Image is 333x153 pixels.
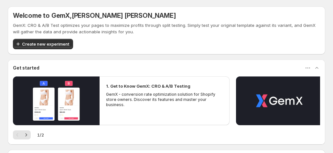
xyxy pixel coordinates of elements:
[22,41,69,47] span: Create new experiment
[13,12,320,19] h5: Welcome to GemX
[70,12,176,19] span: , [PERSON_NAME] [PERSON_NAME]
[37,132,44,138] span: 1 / 2
[22,130,31,139] button: Next
[13,76,100,125] button: Play video
[13,39,73,49] button: Create new experiment
[236,76,323,125] button: Play video
[13,130,31,139] nav: Pagination
[13,22,320,35] p: GemX: CRO & A/B Test optimizes your pages to maximize profits through split testing. Simply test ...
[106,83,190,89] h2: 1. Get to Know GemX: CRO & A/B Testing
[13,65,39,71] h3: Get started
[106,92,223,107] p: GemX - conversion rate optimization solution for Shopify store owners. Discover its features and ...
